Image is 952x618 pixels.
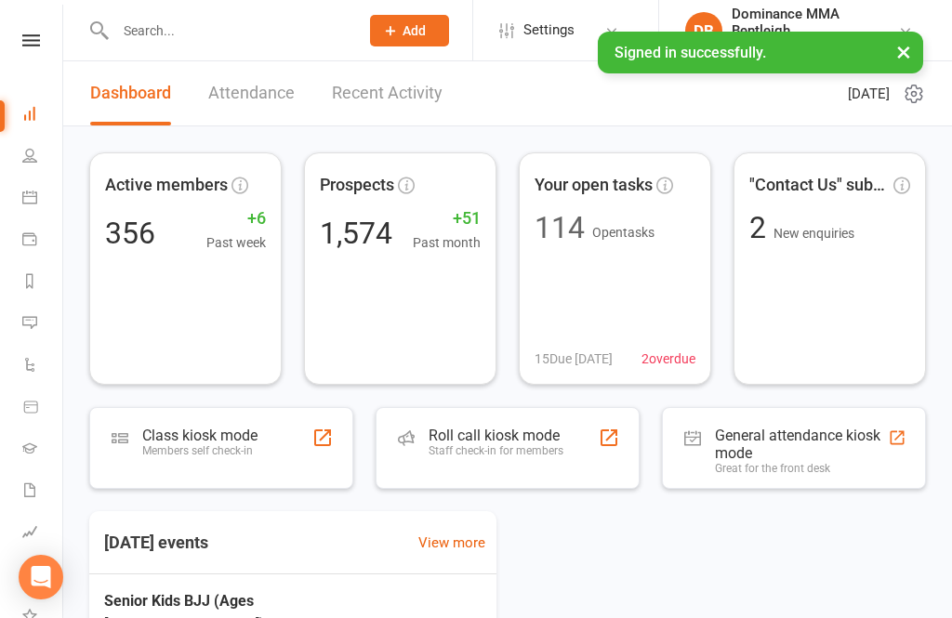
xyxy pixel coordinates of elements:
span: Open tasks [592,225,654,240]
div: Staff check-in for members [429,444,563,457]
button: × [887,32,920,72]
div: DB [685,12,722,49]
span: Settings [523,9,575,51]
span: +51 [413,205,481,232]
a: Payments [22,220,64,262]
span: "Contact Us" submissions [749,172,890,199]
div: Open Intercom Messenger [19,555,63,599]
h3: [DATE] events [89,526,223,559]
div: Members self check-in [142,444,258,457]
span: [DATE] [848,83,890,105]
div: Dominance MMA Bentleigh [732,6,898,39]
span: Past week [206,232,266,253]
div: Class kiosk mode [142,427,258,444]
a: Product Sales [22,388,64,429]
span: New enquiries [773,226,854,241]
span: 15 Due [DATE] [535,348,613,369]
a: Calendar [22,178,64,220]
button: Add [370,15,449,46]
span: Prospects [320,172,394,199]
div: 1,574 [320,218,392,248]
a: Attendance [208,61,295,125]
div: General attendance kiosk mode [715,427,888,462]
a: Dashboard [90,61,171,125]
a: Dashboard [22,95,64,137]
div: Great for the front desk [715,462,888,475]
span: +6 [206,205,266,232]
div: Roll call kiosk mode [429,427,563,444]
span: Active members [105,172,228,199]
div: 356 [105,218,155,248]
input: Search... [110,18,346,44]
a: Assessments [22,513,64,555]
span: Add [403,23,426,38]
span: Your open tasks [535,172,653,199]
a: View more [418,532,485,554]
a: Recent Activity [332,61,443,125]
a: People [22,137,64,178]
span: Signed in successfully. [615,44,766,61]
div: 114 [535,213,585,243]
span: Past month [413,232,481,253]
span: 2 overdue [641,348,695,369]
a: Reports [22,262,64,304]
span: 2 [749,210,773,245]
